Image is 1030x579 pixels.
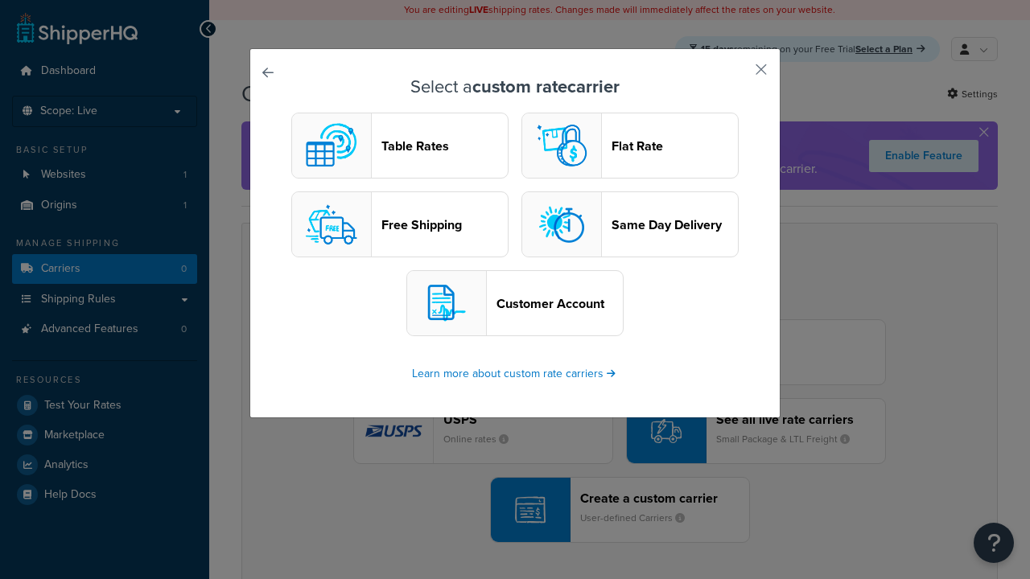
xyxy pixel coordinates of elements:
[496,296,623,311] header: Customer Account
[521,113,739,179] button: flat logoFlat Rate
[472,73,620,100] strong: custom rate carrier
[412,365,618,382] a: Learn more about custom rate carriers
[529,192,594,257] img: sameday logo
[612,217,738,232] header: Same Day Delivery
[381,138,508,154] header: Table Rates
[291,191,509,257] button: free logoFree Shipping
[529,113,594,178] img: flat logo
[521,191,739,257] button: sameday logoSame Day Delivery
[612,138,738,154] header: Flat Rate
[414,271,479,335] img: customerAccount logo
[299,113,364,178] img: custom logo
[299,192,364,257] img: free logo
[381,217,508,232] header: Free Shipping
[290,77,740,96] h3: Select a
[291,113,509,179] button: custom logoTable Rates
[406,270,624,336] button: customerAccount logoCustomer Account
